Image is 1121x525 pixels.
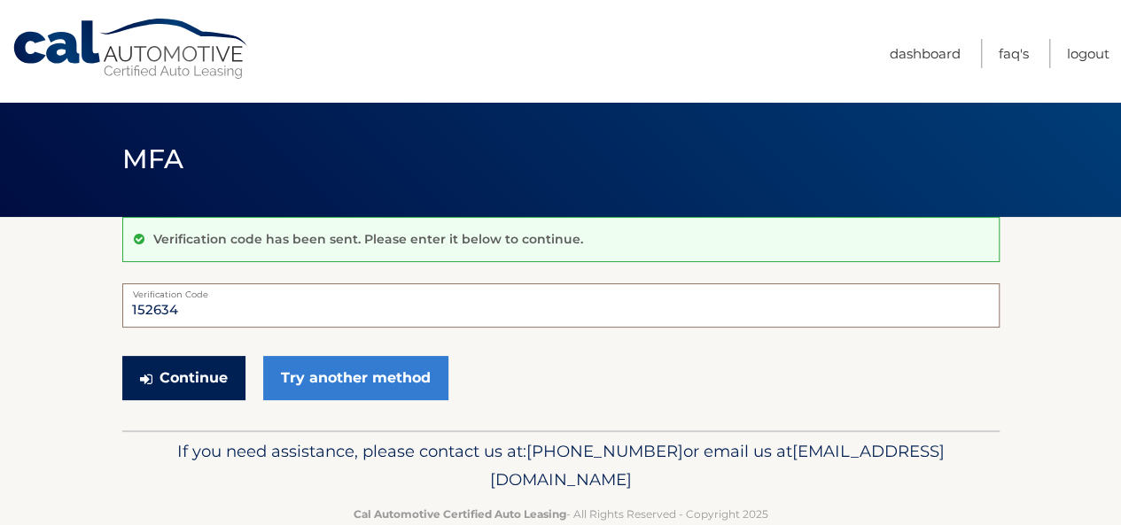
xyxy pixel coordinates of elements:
[526,441,683,461] span: [PHONE_NUMBER]
[134,505,988,523] p: - All Rights Reserved - Copyright 2025
[354,507,566,521] strong: Cal Automotive Certified Auto Leasing
[890,39,961,68] a: Dashboard
[1067,39,1109,68] a: Logout
[263,356,448,400] a: Try another method
[122,283,1000,328] input: Verification Code
[122,356,245,400] button: Continue
[12,18,251,81] a: Cal Automotive
[122,143,184,175] span: MFA
[134,437,988,494] p: If you need assistance, please contact us at: or email us at
[490,441,945,490] span: [EMAIL_ADDRESS][DOMAIN_NAME]
[153,231,583,247] p: Verification code has been sent. Please enter it below to continue.
[122,283,1000,297] label: Verification Code
[999,39,1029,68] a: FAQ's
